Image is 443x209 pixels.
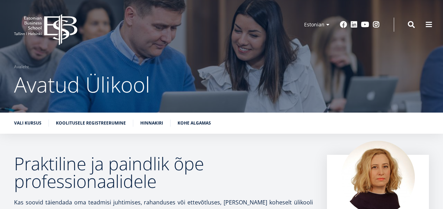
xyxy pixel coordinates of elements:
[14,63,29,70] a: Avaleht
[140,120,163,127] a: Hinnakiri
[178,120,211,127] a: Kohe algamas
[361,21,369,28] a: Youtube
[56,120,126,127] a: Koolitusele registreerumine
[14,155,313,190] h2: Praktiline ja paindlik õpe professionaalidele
[340,21,347,28] a: Facebook
[373,21,380,28] a: Instagram
[14,120,41,127] a: Vali kursus
[351,21,358,28] a: Linkedin
[14,70,150,99] span: Avatud Ülikool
